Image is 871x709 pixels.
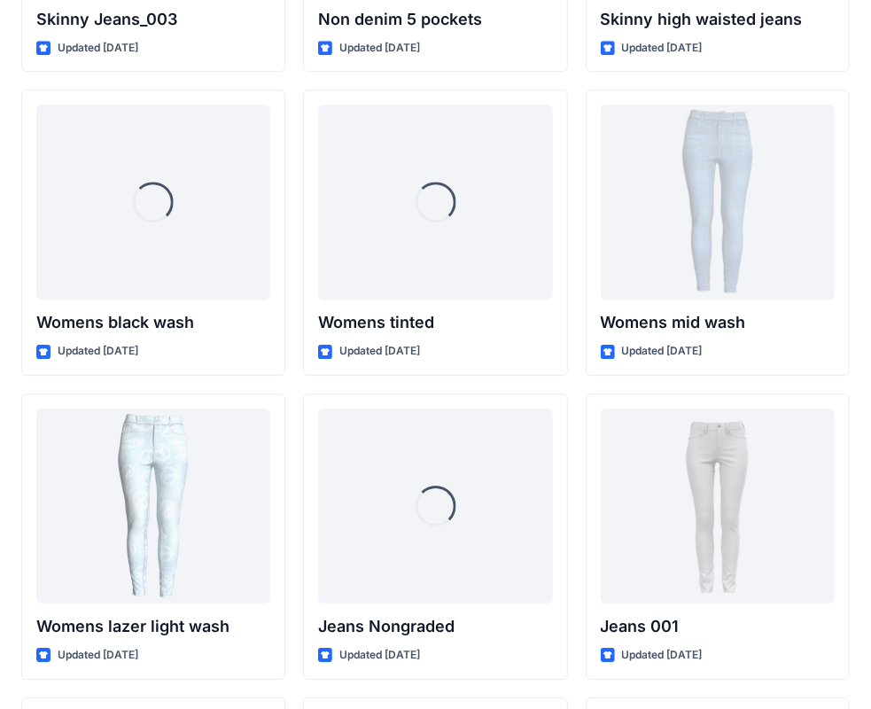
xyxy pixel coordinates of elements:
p: Womens tinted [318,310,552,335]
p: Updated [DATE] [339,39,420,58]
p: Updated [DATE] [58,39,138,58]
p: Jeans Nongraded [318,614,552,639]
p: Womens mid wash [601,310,835,335]
a: Womens mid wash [601,105,835,300]
p: Updated [DATE] [339,646,420,665]
p: Womens black wash [36,310,270,335]
p: Updated [DATE] [58,646,138,665]
p: Updated [DATE] [58,342,138,361]
p: Womens lazer light wash [36,614,270,639]
p: Jeans 001 [601,614,835,639]
p: Updated [DATE] [622,39,703,58]
p: Updated [DATE] [622,646,703,665]
a: Womens lazer light wash [36,409,270,604]
p: Updated [DATE] [622,342,703,361]
p: Updated [DATE] [339,342,420,361]
p: Non denim 5 pockets [318,7,552,32]
p: Skinny high waisted jeans [601,7,835,32]
p: Skinny Jeans_003 [36,7,270,32]
a: Jeans 001 [601,409,835,604]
